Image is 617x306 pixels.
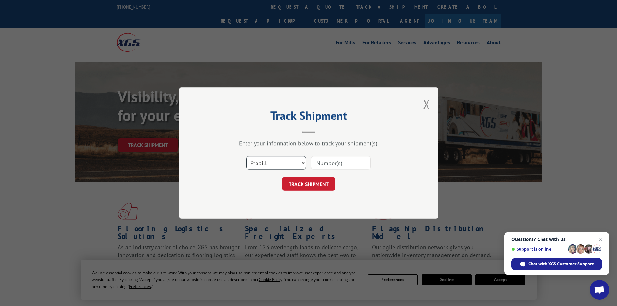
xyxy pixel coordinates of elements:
[211,111,406,123] h2: Track Shipment
[511,247,566,252] span: Support is online
[423,96,430,113] button: Close modal
[282,177,335,191] button: TRACK SHIPMENT
[590,280,609,300] div: Open chat
[597,235,604,243] span: Close chat
[528,261,594,267] span: Chat with XGS Customer Support
[511,258,602,270] div: Chat with XGS Customer Support
[211,140,406,147] div: Enter your information below to track your shipment(s).
[311,156,371,170] input: Number(s)
[511,237,602,242] span: Questions? Chat with us!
